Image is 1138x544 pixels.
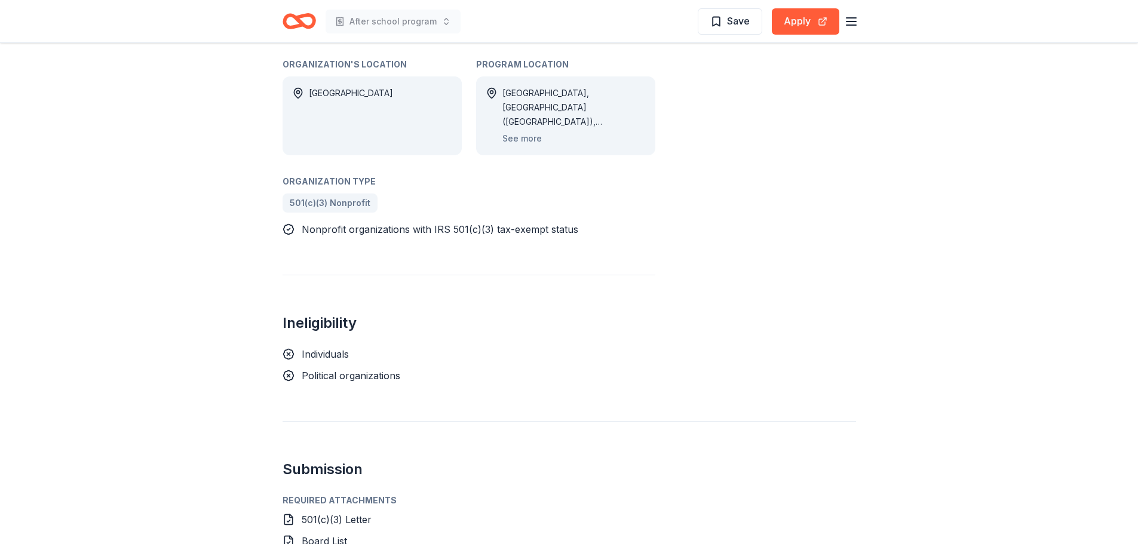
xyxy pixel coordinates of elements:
div: Organization Type [283,174,655,189]
span: Individuals [302,348,349,360]
span: Political organizations [302,370,400,382]
button: Apply [772,8,839,35]
span: 501(c)(3) Letter [302,514,372,525]
h2: Ineligibility [283,314,655,333]
a: 501(c)(3) Nonprofit [283,193,378,213]
span: After school program [349,14,437,29]
button: Save [698,8,762,35]
button: See more [502,131,542,146]
span: Nonprofit organizations with IRS 501(c)(3) tax-exempt status [302,223,578,235]
div: [GEOGRAPHIC_DATA] [309,86,393,146]
span: Save [727,13,750,29]
div: [GEOGRAPHIC_DATA], [GEOGRAPHIC_DATA] ([GEOGRAPHIC_DATA]), [GEOGRAPHIC_DATA] ([GEOGRAPHIC_DATA]), ... [502,86,646,129]
div: Required Attachments [283,493,856,508]
h2: Submission [283,460,856,479]
button: After school program [326,10,461,33]
a: Home [283,7,316,35]
div: Program Location [476,57,655,72]
div: Organization's Location [283,57,462,72]
span: 501(c)(3) Nonprofit [290,196,370,210]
